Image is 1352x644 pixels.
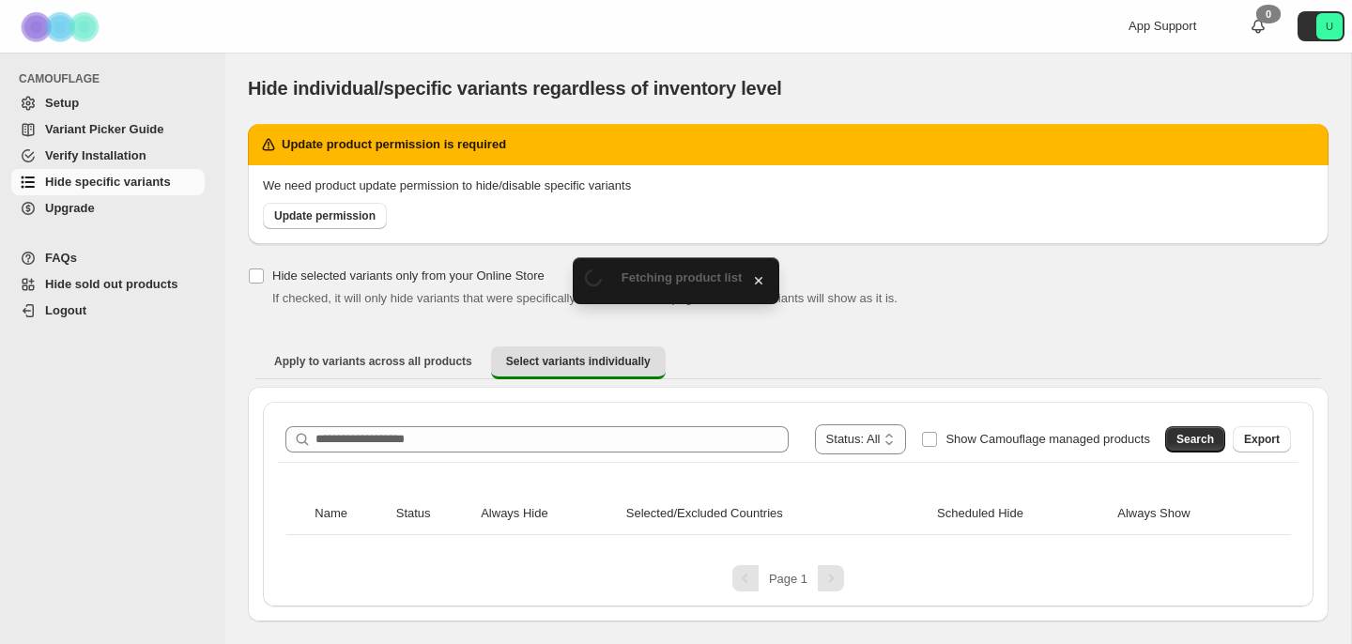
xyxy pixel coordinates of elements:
[491,346,666,379] button: Select variants individually
[1129,19,1196,33] span: App Support
[45,148,146,162] span: Verify Installation
[11,271,205,298] a: Hide sold out products
[45,277,178,291] span: Hide sold out products
[1298,11,1344,41] button: Avatar with initials U
[1316,13,1343,39] span: Avatar with initials U
[45,175,171,189] span: Hide specific variants
[19,71,212,86] span: CAMOUFLAGE
[1176,432,1214,447] span: Search
[1233,426,1291,452] button: Export
[931,493,1112,535] th: Scheduled Hide
[945,432,1150,446] span: Show Camouflage managed products
[11,116,205,143] a: Variant Picker Guide
[45,251,77,265] span: FAQs
[621,493,931,535] th: Selected/Excluded Countries
[1249,17,1267,36] a: 0
[769,572,807,586] span: Page 1
[278,565,1298,591] nav: Pagination
[309,493,390,535] th: Name
[272,268,545,283] span: Hide selected variants only from your Online Store
[622,270,743,284] span: Fetching product list
[391,493,475,535] th: Status
[11,195,205,222] a: Upgrade
[259,346,487,376] button: Apply to variants across all products
[1256,5,1281,23] div: 0
[45,303,86,317] span: Logout
[475,493,621,535] th: Always Hide
[248,78,782,99] span: Hide individual/specific variants regardless of inventory level
[11,90,205,116] a: Setup
[263,178,631,192] span: We need product update permission to hide/disable specific variants
[11,169,205,195] a: Hide specific variants
[11,298,205,324] a: Logout
[263,203,387,229] a: Update permission
[1112,493,1267,535] th: Always Show
[1326,21,1333,32] text: U
[11,245,205,271] a: FAQs
[274,354,472,369] span: Apply to variants across all products
[45,201,95,215] span: Upgrade
[272,291,898,305] span: If checked, it will only hide variants that were specifically chosen from this page. The other va...
[248,387,1329,621] div: Select variants individually
[45,96,79,110] span: Setup
[1244,432,1280,447] span: Export
[11,143,205,169] a: Verify Installation
[282,135,506,154] h2: Update product permission is required
[15,1,109,53] img: Camouflage
[1165,426,1225,452] button: Search
[274,208,376,223] span: Update permission
[506,354,651,369] span: Select variants individually
[45,122,163,136] span: Variant Picker Guide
